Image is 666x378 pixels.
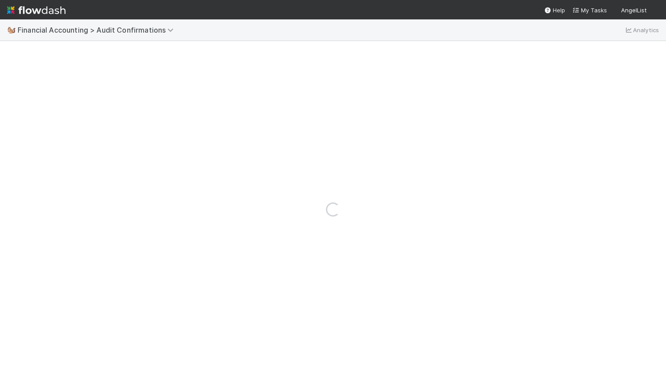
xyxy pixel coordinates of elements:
span: My Tasks [572,7,607,14]
div: Help [544,6,565,15]
span: Financial Accounting > Audit Confirmations [18,26,178,34]
span: 🐿️ [7,26,16,34]
a: My Tasks [572,6,607,15]
img: logo-inverted-e16ddd16eac7371096b0.svg [7,3,66,18]
span: AngelList [621,7,647,14]
img: avatar_d2b43477-63dc-4e62-be5b-6fdd450c05a1.png [650,6,659,15]
a: Analytics [624,25,659,35]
